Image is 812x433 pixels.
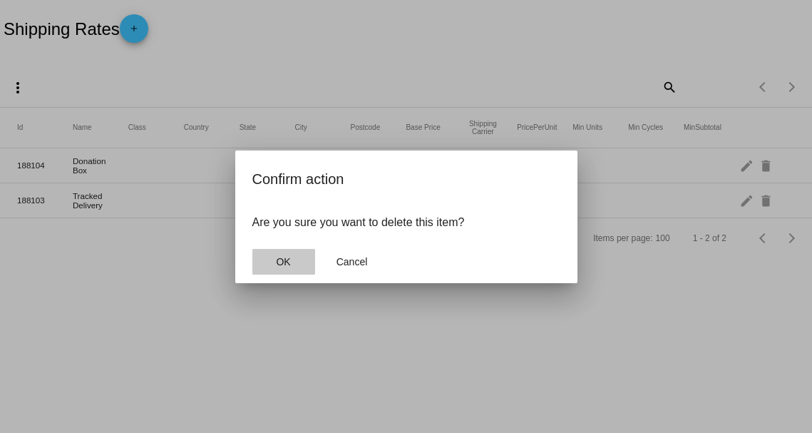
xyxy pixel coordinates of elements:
[252,249,315,275] button: Close dialog
[321,249,384,275] button: Close dialog
[276,256,290,268] span: OK
[336,256,368,268] span: Cancel
[252,168,560,190] h2: Confirm action
[252,216,560,229] p: Are you sure you want to delete this item?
